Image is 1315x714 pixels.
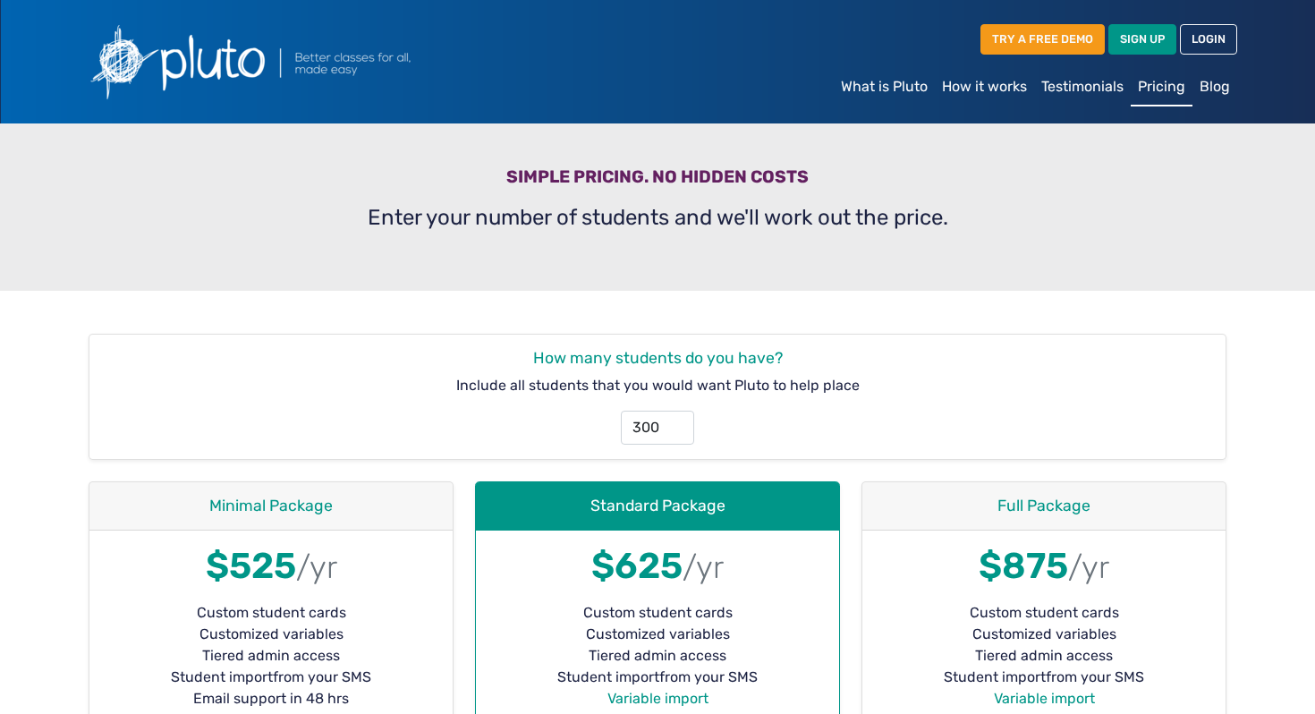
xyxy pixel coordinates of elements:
a: SIGN UP [1108,24,1176,54]
h1: $875 [877,545,1211,588]
h4: How many students do you have? [104,349,1211,368]
a: How it works [935,69,1034,105]
li: Variable import [490,688,825,710]
li: Student import [877,667,1211,688]
span: from your SMS [1046,667,1144,688]
a: Pricing [1131,69,1192,106]
li: Student import [490,667,825,688]
li: Tiered admin access [490,645,825,667]
h1: $625 [490,545,825,588]
li: Customized variables [490,624,825,645]
img: Pluto logo with the text Better classes for all, made easy [78,14,507,109]
a: Testimonials [1034,69,1131,105]
a: What is Pluto [834,69,935,105]
small: /yr [683,548,724,586]
h4: Minimal Package [104,497,438,515]
li: Student import [104,667,438,688]
small: /yr [1068,548,1109,586]
div: Include all students that you would want Pluto to help place [89,335,1226,459]
a: LOGIN [1180,24,1237,54]
li: Customized variables [104,624,438,645]
a: TRY A FREE DEMO [980,24,1105,54]
li: Tiered admin access [877,645,1211,667]
small: /yr [296,548,337,586]
li: Email support in 48 hrs [104,688,438,710]
li: Variable import [877,688,1211,710]
p: Enter your number of students and we'll work out the price. [89,201,1226,234]
li: Custom student cards [104,602,438,624]
a: Blog [1192,69,1237,105]
h1: $525 [104,545,438,588]
h4: Standard Package [490,497,825,515]
li: Custom student cards [877,602,1211,624]
li: Custom student cards [490,602,825,624]
span: from your SMS [273,667,371,688]
h4: Full Package [877,497,1211,515]
li: Customized variables [877,624,1211,645]
h3: Simple pricing. No hidden costs [89,166,1226,194]
li: Tiered admin access [104,645,438,667]
span: from your SMS [659,667,758,688]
